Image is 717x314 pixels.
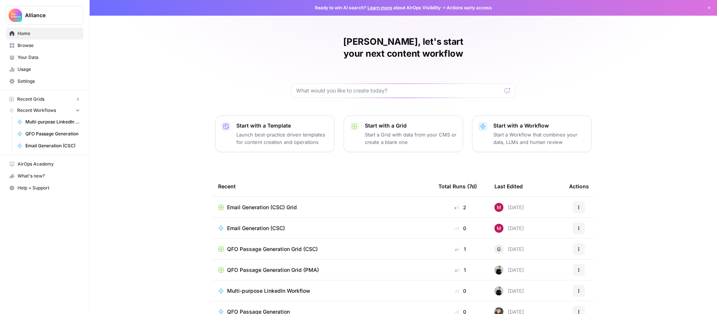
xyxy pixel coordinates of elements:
[365,131,457,146] p: Start a Grid with data from your CMS or create a blank one
[18,185,80,191] span: Help + Support
[236,131,328,146] p: Launch best-practice driven templates for content creation and operations
[315,4,441,11] span: Ready to win AI search? about AirOps Visibility
[9,9,22,22] img: Alliance Logo
[494,286,524,295] div: [DATE]
[367,5,392,10] a: Learn more
[497,245,501,253] span: G
[494,286,503,295] img: rzyuksnmva7rad5cmpd7k6b2ndco
[18,78,80,85] span: Settings
[25,131,80,137] span: QFO Passage Generation
[494,176,523,197] div: Last Edited
[494,266,503,274] img: rzyuksnmva7rad5cmpd7k6b2ndco
[6,170,83,182] button: What's new?
[291,36,515,60] h1: [PERSON_NAME], let's start your next content workflow
[17,96,44,103] span: Recent Grids
[236,122,328,129] p: Start with a Template
[218,204,426,211] a: Email Generation (CSC) Grid
[18,66,80,73] span: Usage
[494,203,503,212] img: zisfsfjavtjatavadd4sac4votan
[6,105,83,116] button: Recent Workflows
[493,122,585,129] p: Start with a Workflow
[6,6,83,25] button: Workspace: Alliance
[494,224,524,233] div: [DATE]
[218,176,426,197] div: Recent
[227,224,285,232] span: Email Generation (CSC)
[14,140,83,152] a: Email Generation (CSC)
[6,51,83,63] a: Your Data
[438,266,482,274] div: 1
[6,182,83,194] button: Help + Support
[218,224,426,232] a: Email Generation (CSC)
[438,204,482,211] div: 2
[438,287,482,295] div: 0
[438,176,477,197] div: Total Runs (7d)
[18,161,80,167] span: AirOps Academy
[344,116,463,152] button: Start with a GridStart a Grid with data from your CMS or create a blank one
[494,203,524,212] div: [DATE]
[569,176,589,197] div: Actions
[296,87,502,94] input: What would you like to create today?
[14,116,83,128] a: Multi-purpose LinkedIn Workflow
[218,266,426,274] a: QFO Passage Generation Grid (PMA)
[218,287,426,295] a: Multi-purpose LinkedIn Workflow
[6,170,83,182] div: What's new?
[215,116,335,152] button: Start with a TemplateLaunch best-practice driven templates for content creation and operations
[6,75,83,87] a: Settings
[17,107,56,114] span: Recent Workflows
[494,245,524,254] div: [DATE]
[447,4,492,11] span: Actions early access
[438,224,482,232] div: 0
[6,40,83,51] a: Browse
[227,266,319,274] span: QFO Passage Generation Grid (PMA)
[472,116,592,152] button: Start with a WorkflowStart a Workflow that combines your data, LLMs and human review
[6,94,83,105] button: Recent Grids
[18,30,80,37] span: Home
[227,204,297,211] span: Email Generation (CSC) Grid
[25,142,80,149] span: Email Generation (CSC)
[14,128,83,140] a: QFO Passage Generation
[18,42,80,49] span: Browse
[494,266,524,274] div: [DATE]
[438,245,482,253] div: 1
[6,158,83,170] a: AirOps Academy
[6,63,83,75] a: Usage
[227,287,310,295] span: Multi-purpose LinkedIn Workflow
[25,119,80,125] span: Multi-purpose LinkedIn Workflow
[25,12,70,19] span: Alliance
[227,245,318,253] span: QFO Passage Generation Grid (CSC)
[218,245,426,253] a: QFO Passage Generation Grid (CSC)
[6,28,83,40] a: Home
[365,122,457,129] p: Start with a Grid
[493,131,585,146] p: Start a Workflow that combines your data, LLMs and human review
[18,54,80,61] span: Your Data
[494,224,503,233] img: zisfsfjavtjatavadd4sac4votan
